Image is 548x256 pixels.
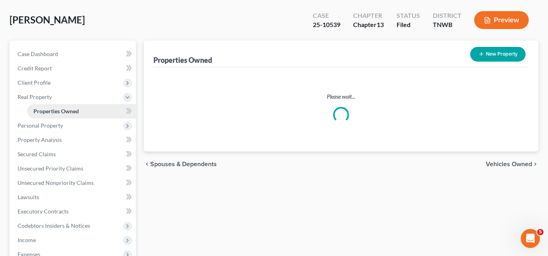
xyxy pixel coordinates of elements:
[433,20,462,29] div: TNWB
[486,161,538,167] button: Vehicles Owned chevron_right
[153,55,212,65] div: Properties Owned
[11,147,136,161] a: Secured Claims
[486,161,532,167] span: Vehicles Owned
[18,222,90,229] span: Codebtors Insiders & Notices
[397,20,420,29] div: Filed
[470,47,526,62] button: New Property
[18,151,56,157] span: Secured Claims
[18,93,52,100] span: Real Property
[353,11,384,20] div: Chapter
[18,165,83,172] span: Unsecured Priority Claims
[11,204,136,219] a: Executory Contracts
[150,161,217,167] span: Spouses & Dependents
[18,79,51,86] span: Client Profile
[18,194,39,200] span: Lawsuits
[532,161,538,167] i: chevron_right
[18,179,94,186] span: Unsecured Nonpriority Claims
[353,20,384,29] div: Chapter
[18,122,63,129] span: Personal Property
[10,14,85,25] span: [PERSON_NAME]
[537,229,544,235] span: 5
[33,108,79,114] span: Properties Owned
[18,136,62,143] span: Property Analysis
[11,161,136,176] a: Unsecured Priority Claims
[11,47,136,61] a: Case Dashboard
[160,93,522,101] p: Please wait...
[18,208,69,215] span: Executory Contracts
[397,11,420,20] div: Status
[11,190,136,204] a: Lawsuits
[521,229,540,248] iframe: Intercom live chat
[18,50,58,57] span: Case Dashboard
[433,11,462,20] div: District
[474,11,529,29] button: Preview
[377,21,384,28] span: 13
[18,65,52,72] span: Credit Report
[144,161,150,167] i: chevron_left
[144,161,217,167] button: chevron_left Spouses & Dependents
[27,104,136,118] a: Properties Owned
[11,176,136,190] a: Unsecured Nonpriority Claims
[313,11,340,20] div: Case
[11,61,136,76] a: Credit Report
[313,20,340,29] div: 25-10539
[11,133,136,147] a: Property Analysis
[18,237,36,243] span: Income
